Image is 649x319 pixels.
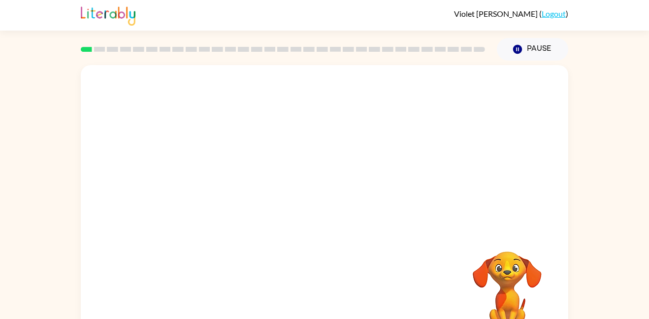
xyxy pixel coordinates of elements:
[497,38,568,61] button: Pause
[542,9,566,18] a: Logout
[81,4,135,26] img: Literably
[454,9,539,18] span: Violet [PERSON_NAME]
[454,9,568,18] div: ( )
